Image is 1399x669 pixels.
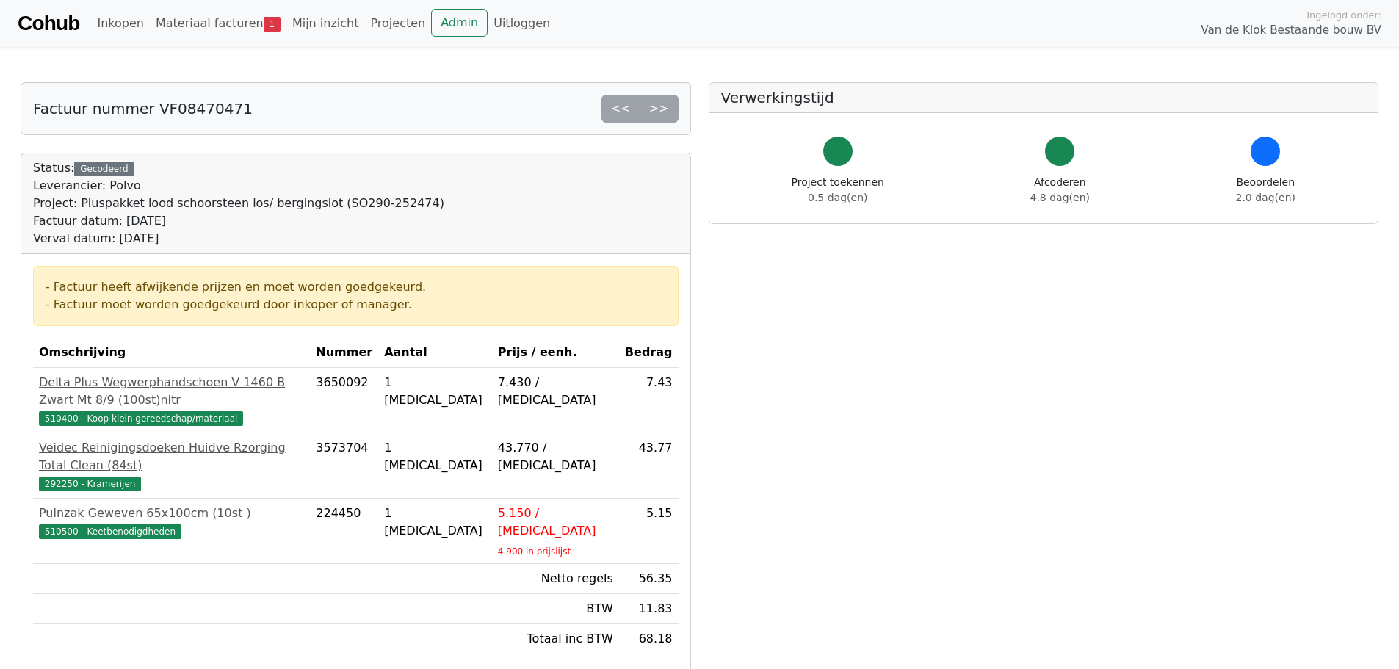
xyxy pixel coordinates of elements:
[33,177,444,195] div: Leverancier: Polvo
[619,594,679,624] td: 11.83
[619,433,679,499] td: 43.77
[310,338,378,368] th: Nummer
[619,624,679,654] td: 68.18
[619,564,679,594] td: 56.35
[1201,22,1381,39] span: Van de Klok Bestaande bouw BV
[498,439,613,474] div: 43.770 / [MEDICAL_DATA]
[310,368,378,433] td: 3650092
[33,159,444,247] div: Status:
[1236,192,1295,203] span: 2.0 dag(en)
[492,624,619,654] td: Totaal inc BTW
[384,374,486,409] div: 1 [MEDICAL_DATA]
[18,6,79,41] a: Cohub
[792,175,884,206] div: Project toekennen
[39,524,181,539] span: 510500 - Keetbenodigdheden
[364,9,431,38] a: Projecten
[150,9,286,38] a: Materiaal facturen1
[33,195,444,212] div: Project: Pluspakket lood schoorsteen los/ bergingslot (SO290-252474)
[39,411,243,426] span: 510400 - Koop klein gereedschap/materiaal
[378,338,492,368] th: Aantal
[91,9,149,38] a: Inkopen
[286,9,365,38] a: Mijn inzicht
[33,230,444,247] div: Verval datum: [DATE]
[498,546,571,557] sub: 4.900 in prijslijst
[46,296,666,314] div: - Factuur moet worden goedgekeurd door inkoper of manager.
[33,338,310,368] th: Omschrijving
[33,100,253,117] h5: Factuur nummer VF08470471
[431,9,488,37] a: Admin
[721,89,1367,106] h5: Verwerkingstijd
[384,505,486,540] div: 1 [MEDICAL_DATA]
[1030,175,1090,206] div: Afcoderen
[39,477,141,491] span: 292250 - Kramerijen
[808,192,867,203] span: 0.5 dag(en)
[384,439,486,474] div: 1 [MEDICAL_DATA]
[619,499,679,564] td: 5.15
[39,505,304,522] div: Puinzak Geweven 65x100cm (10st )
[39,374,304,409] div: Delta Plus Wegwerphandschoen V 1460 B Zwart Mt 8/9 (100st)nitr
[492,594,619,624] td: BTW
[46,278,666,296] div: - Factuur heeft afwijkende prijzen en moet worden goedgekeurd.
[310,433,378,499] td: 3573704
[498,505,613,540] div: 5.150 / [MEDICAL_DATA]
[1236,175,1295,206] div: Beoordelen
[74,162,134,176] div: Gecodeerd
[39,439,304,474] div: Veidec Reinigingsdoeken Huidve Rzorging Total Clean (84st)
[39,505,304,540] a: Puinzak Geweven 65x100cm (10st )510500 - Keetbenodigdheden
[492,564,619,594] td: Netto regels
[492,338,619,368] th: Prijs / eenh.
[264,17,281,32] span: 1
[310,499,378,564] td: 224450
[619,368,679,433] td: 7.43
[1306,8,1381,22] span: Ingelogd onder:
[39,439,304,492] a: Veidec Reinigingsdoeken Huidve Rzorging Total Clean (84st)292250 - Kramerijen
[488,9,556,38] a: Uitloggen
[39,374,304,427] a: Delta Plus Wegwerphandschoen V 1460 B Zwart Mt 8/9 (100st)nitr510400 - Koop klein gereedschap/mat...
[498,374,613,409] div: 7.430 / [MEDICAL_DATA]
[1030,192,1090,203] span: 4.8 dag(en)
[619,338,679,368] th: Bedrag
[33,212,444,230] div: Factuur datum: [DATE]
